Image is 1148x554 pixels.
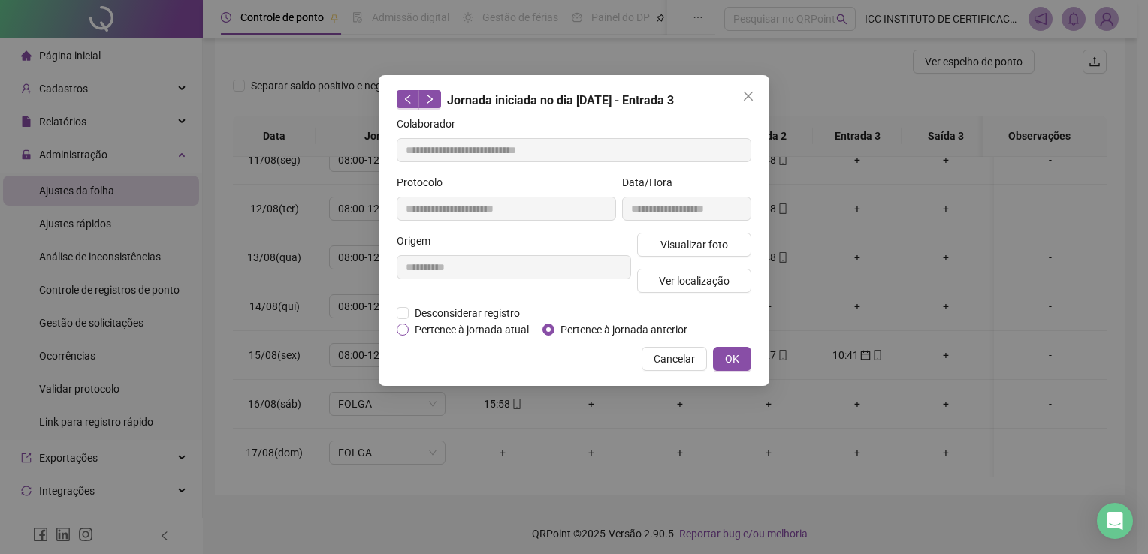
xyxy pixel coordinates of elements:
span: Desconsiderar registro [409,305,526,321]
span: Cancelar [654,351,695,367]
label: Origem [397,233,440,249]
div: Jornada iniciada no dia [DATE] - Entrada 3 [397,90,751,110]
button: Visualizar foto [637,233,751,257]
span: left [403,94,413,104]
button: Cancelar [642,347,707,371]
label: Protocolo [397,174,452,191]
label: Colaborador [397,116,465,132]
button: Close [736,84,760,108]
button: OK [713,347,751,371]
span: right [424,94,435,104]
span: Pertence à jornada atual [409,321,535,338]
span: close [742,90,754,102]
button: left [397,90,419,108]
span: OK [725,351,739,367]
button: Ver localização [637,269,751,293]
button: right [418,90,441,108]
span: Ver localização [659,272,730,289]
div: Open Intercom Messenger [1097,503,1133,539]
span: Pertence à jornada anterior [554,321,693,338]
label: Data/Hora [622,174,682,191]
span: Visualizar foto [660,236,728,253]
